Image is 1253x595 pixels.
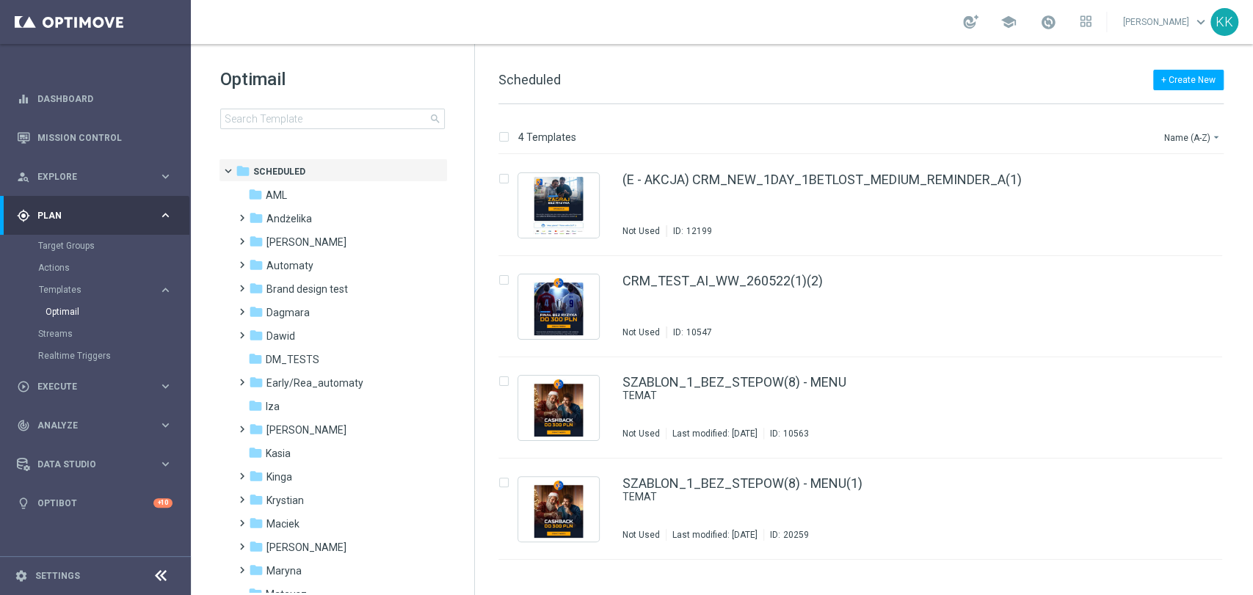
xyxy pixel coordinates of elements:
span: Kasia [266,447,291,460]
a: Actions [38,262,153,274]
span: Explore [37,172,159,181]
span: Early/Rea_automaty [266,376,363,390]
button: equalizer Dashboard [16,93,173,105]
div: TEMAT [622,490,1161,504]
span: Maryna [266,564,302,577]
button: Name (A-Z)arrow_drop_down [1163,128,1224,146]
i: keyboard_arrow_right [159,457,172,471]
a: [PERSON_NAME]keyboard_arrow_down [1122,11,1210,33]
img: 10563.jpeg [522,379,595,437]
i: folder [248,187,263,202]
button: Templates keyboard_arrow_right [38,284,173,296]
div: ID: [763,428,809,439]
i: folder [249,422,264,437]
span: Automaty [266,259,313,272]
a: TEMAT [622,490,1127,504]
img: 12199.jpeg [522,177,595,234]
button: gps_fixed Plan keyboard_arrow_right [16,210,173,222]
div: Target Groups [38,235,189,257]
i: folder [248,445,263,460]
button: Mission Control [16,132,173,144]
button: play_circle_outline Execute keyboard_arrow_right [16,381,173,393]
button: track_changes Analyze keyboard_arrow_right [16,420,173,431]
div: Press SPACE to select this row. [484,155,1250,256]
div: 20259 [783,529,809,541]
div: Not Used [622,326,660,338]
img: 20259.jpeg [522,481,595,538]
a: Dashboard [37,79,172,118]
i: folder [249,516,264,530]
div: Optimail [46,301,189,323]
div: Not Used [622,529,660,541]
h1: Optimail [220,67,445,91]
span: Kamil N. [266,423,346,437]
p: 4 Templates [518,131,576,144]
i: keyboard_arrow_right [159,169,172,183]
div: Actions [38,257,189,279]
div: Templates [38,279,189,323]
div: 12199 [686,225,712,237]
i: folder [249,375,264,390]
a: (E - AKCJA) CRM_NEW_1DAY_1BETLOST_MEDIUM_REMINDER_A(1) [622,173,1022,186]
i: keyboard_arrow_right [159,283,172,297]
span: Plan [37,211,159,220]
div: ID: [667,225,712,237]
i: track_changes [17,419,30,432]
i: gps_fixed [17,209,30,222]
div: Optibot [17,483,172,522]
input: Search Template [220,109,445,129]
button: Data Studio keyboard_arrow_right [16,459,173,470]
span: Data Studio [37,460,159,469]
div: Explore [17,170,159,183]
span: search [429,113,441,125]
a: Target Groups [38,240,153,252]
span: Iza [266,400,280,413]
div: Plan [17,209,159,222]
div: +10 [153,498,172,508]
a: Streams [38,328,153,340]
span: Scheduled [253,165,305,178]
button: lightbulb Optibot +10 [16,497,173,509]
div: KK [1210,8,1238,36]
div: Dashboard [17,79,172,118]
i: lightbulb [17,497,30,510]
div: Press SPACE to select this row. [484,459,1250,560]
a: CRM_TEST_AI_WW_260522(1)(2) [622,274,823,288]
button: person_search Explore keyboard_arrow_right [16,171,173,183]
a: TEMAT [622,389,1127,403]
i: folder [249,563,264,577]
div: Streams [38,323,189,345]
i: folder [249,492,264,507]
i: equalizer [17,92,30,106]
span: Analyze [37,421,159,430]
div: Templates [39,285,159,294]
span: Dawid [266,329,295,343]
span: Execute [37,382,159,391]
div: Last modified: [DATE] [667,428,763,439]
span: Brand design test [266,282,348,296]
span: Maciek [266,517,299,530]
a: Optimail [46,306,153,318]
span: Marcin G. [266,541,346,554]
i: settings [15,569,28,583]
a: SZABLON_1_BEZ_STEPOW(8) - MENU [622,376,846,389]
div: ID: [667,326,712,338]
a: Realtime Triggers [38,350,153,362]
i: person_search [17,170,30,183]
div: Press SPACE to select this row. [484,256,1250,357]
i: keyboard_arrow_right [159,379,172,393]
span: Andżelika [266,212,312,225]
span: Krystian [266,494,304,507]
a: Mission Control [37,118,172,157]
div: TEMAT [622,389,1161,403]
span: school [1000,14,1017,30]
a: Optibot [37,483,153,522]
i: folder [249,539,264,554]
span: Kinga [266,470,292,483]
